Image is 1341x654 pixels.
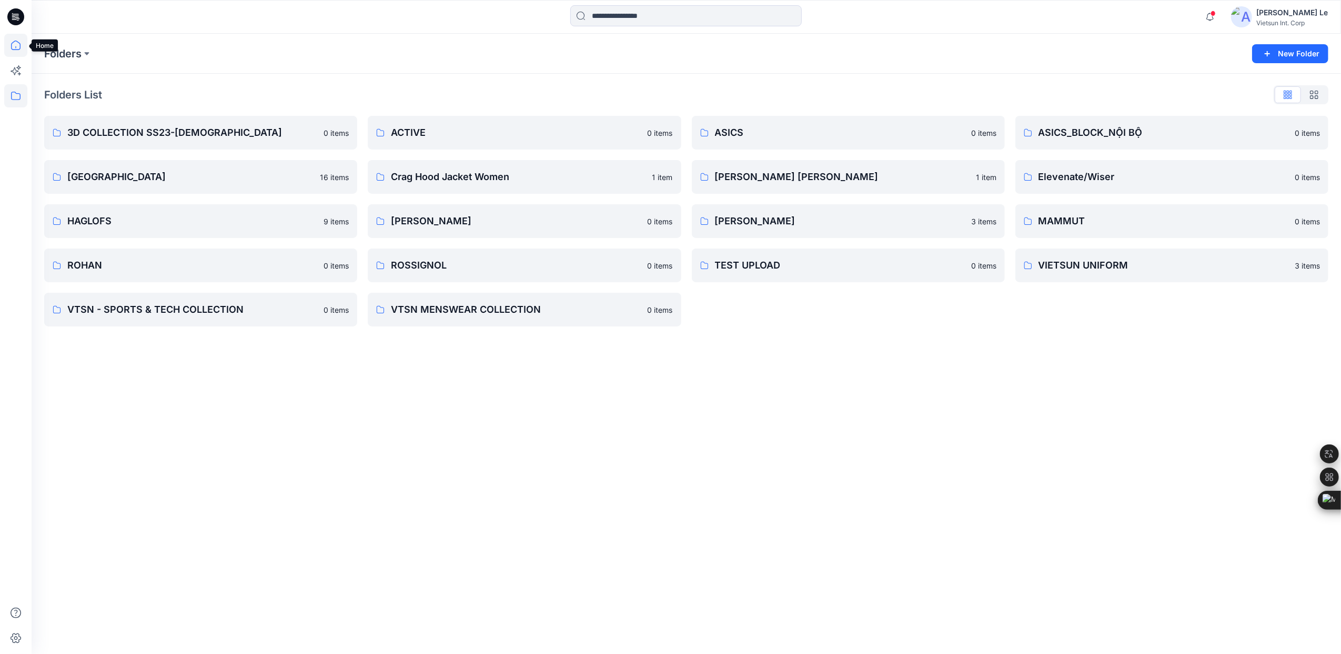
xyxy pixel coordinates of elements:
[715,214,965,229] p: [PERSON_NAME]
[1295,127,1320,138] p: 0 items
[692,249,1005,282] a: TEST UPLOAD0 items
[1231,6,1252,27] img: avatar
[1252,44,1328,63] button: New Folder
[1015,204,1328,238] a: MAMMUT0 items
[368,116,681,150] a: ACTIVE0 items
[715,170,970,184] p: [PERSON_NAME] [PERSON_NAME]
[715,258,965,273] p: TEST UPLOAD
[67,125,317,140] p: 3D COLLECTION SS23-[DEMOGRAPHIC_DATA]
[976,172,996,183] p: 1 item
[1038,258,1288,273] p: VIETSUN UNIFORM
[652,172,673,183] p: 1 item
[1038,214,1288,229] p: MAMMUT
[1015,116,1328,150] a: ASICS_BLOCK_NỘI BỘ0 items
[1038,125,1288,140] p: ASICS_BLOCK_NỘI BỘ
[67,302,317,317] p: VTSN - SPORTS & TECH COLLECTION
[391,302,641,317] p: VTSN MENSWEAR COLLECTION
[324,304,349,315] p: 0 items
[44,204,357,238] a: HAGLOFS9 items
[391,258,641,273] p: ROSSIGNOL
[320,172,349,183] p: 16 items
[971,260,996,271] p: 0 items
[368,249,681,282] a: ROSSIGNOL0 items
[1015,249,1328,282] a: VIETSUN UNIFORM3 items
[648,127,673,138] p: 0 items
[692,204,1005,238] a: [PERSON_NAME]3 items
[368,204,681,238] a: [PERSON_NAME]0 items
[1038,170,1288,184] p: Elevenate/Wiser
[44,87,102,103] p: Folders List
[648,260,673,271] p: 0 items
[971,216,996,227] p: 3 items
[44,116,357,150] a: 3D COLLECTION SS23-[DEMOGRAPHIC_DATA]0 items
[1256,19,1328,27] div: Vietsun Int. Corp
[44,293,357,326] a: VTSN - SPORTS & TECH COLLECTION0 items
[67,170,314,184] p: [GEOGRAPHIC_DATA]
[324,216,349,227] p: 9 items
[67,214,317,229] p: HAGLOFS
[715,125,965,140] p: ASICS
[1256,6,1328,19] div: [PERSON_NAME] Le
[368,293,681,326] a: VTSN MENSWEAR COLLECTION0 items
[391,214,641,229] p: [PERSON_NAME]
[391,170,646,184] p: Crag Hood Jacket Women
[1015,160,1328,194] a: Elevenate/Wiser0 items
[1295,260,1320,271] p: 3 items
[368,160,681,194] a: Crag Hood Jacket Women1 item
[44,46,82,61] a: Folders
[971,127,996,138] p: 0 items
[44,249,357,282] a: ROHAN0 items
[324,127,349,138] p: 0 items
[1295,216,1320,227] p: 0 items
[692,116,1005,150] a: ASICS0 items
[67,258,317,273] p: ROHAN
[324,260,349,271] p: 0 items
[1295,172,1320,183] p: 0 items
[44,160,357,194] a: [GEOGRAPHIC_DATA]16 items
[648,216,673,227] p: 0 items
[648,304,673,315] p: 0 items
[391,125,641,140] p: ACTIVE
[692,160,1005,194] a: [PERSON_NAME] [PERSON_NAME]1 item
